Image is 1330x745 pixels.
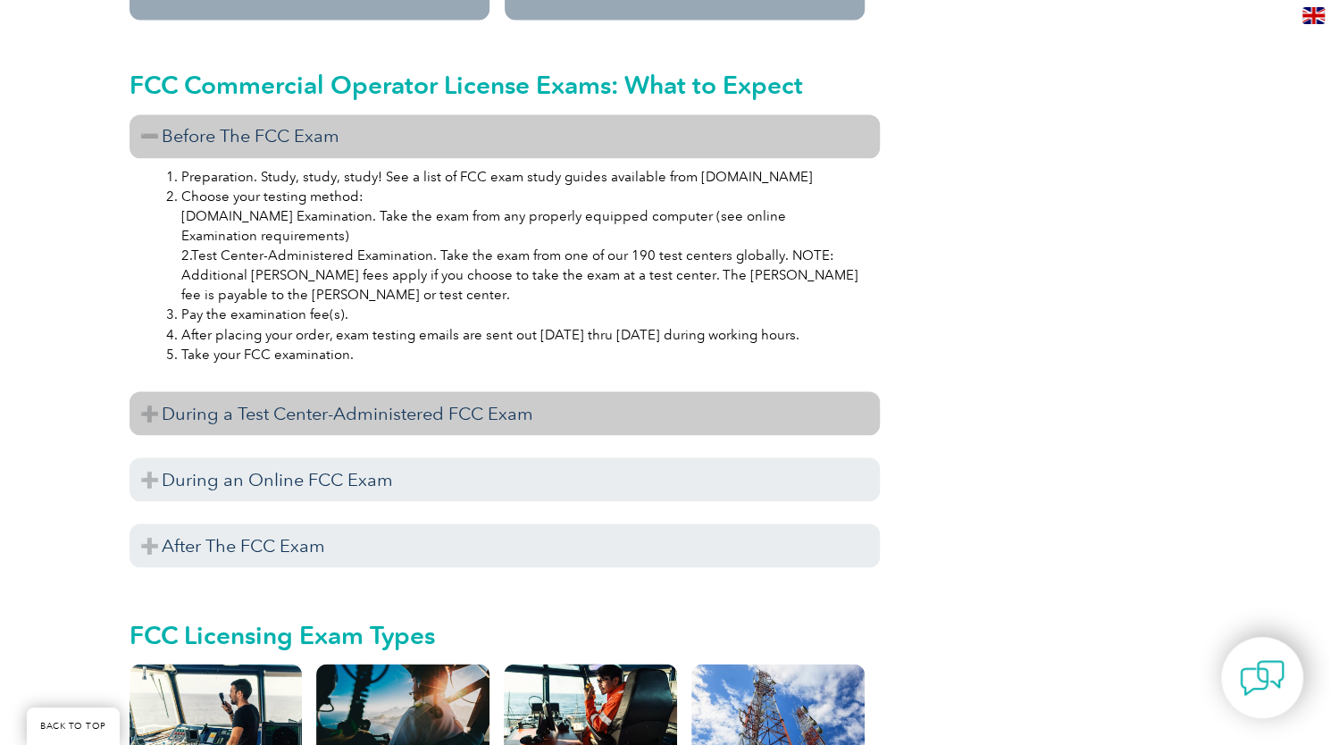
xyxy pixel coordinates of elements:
h2: FCC Commercial Operator License Exams: What to Expect [130,71,880,99]
h3: During an Online FCC Exam [130,457,880,501]
li: Take your FCC examination. [181,344,864,364]
li: Preparation. Study, study, study! See a list of FCC exam study guides available from [DOMAIN_NAME] [181,167,864,187]
a: BACK TO TOP [27,707,120,745]
h3: Before The FCC Exam [130,114,880,158]
li: After placing your order, exam testing emails are sent out [DATE] thru [DATE] during working hours. [181,324,864,344]
img: contact-chat.png [1240,656,1284,700]
li: Choose your testing method: [DOMAIN_NAME] Examination. Take the exam from any properly equipped c... [181,187,864,305]
h2: FCC Licensing Exam Types [130,620,880,649]
h3: After The FCC Exam [130,523,880,567]
img: en [1302,7,1325,24]
li: Pay the examination fee(s). [181,305,864,324]
h3: During a Test Center-Administered FCC Exam [130,391,880,435]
